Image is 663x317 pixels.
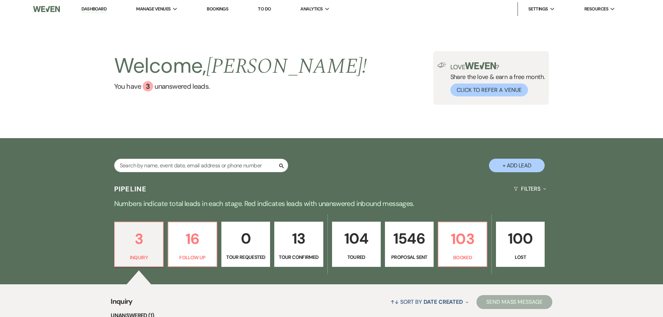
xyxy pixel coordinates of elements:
[81,6,106,13] a: Dashboard
[143,81,153,92] div: 3
[496,222,545,267] a: 100Lost
[584,6,608,13] span: Resources
[528,6,548,13] span: Settings
[279,253,318,261] p: Tour Confirmed
[168,222,217,267] a: 16Follow Up
[279,227,318,250] p: 13
[450,62,545,70] p: Love ?
[389,227,429,250] p: 1546
[173,227,212,251] p: 16
[207,6,228,12] a: Bookings
[114,81,367,92] a: You have 3 unanswered leads.
[114,222,164,267] a: 3Inquiry
[337,253,376,261] p: Toured
[500,253,540,261] p: Lost
[226,253,266,261] p: Tour Requested
[443,227,482,251] p: 103
[437,62,446,68] img: loud-speaker-illustration.svg
[489,159,545,172] button: + Add Lead
[465,62,496,69] img: weven-logo-green.svg
[450,84,528,96] button: Click to Refer a Venue
[390,298,399,306] span: ↑↓
[332,222,381,267] a: 104Toured
[114,51,367,81] h2: Welcome,
[226,227,266,250] p: 0
[119,254,159,261] p: Inquiry
[424,298,463,306] span: Date Created
[300,6,323,13] span: Analytics
[443,254,482,261] p: Booked
[81,198,582,209] p: Numbers indicate total leads in each stage. Red indicates leads with unanswered inbound messages.
[337,227,376,250] p: 104
[119,227,159,251] p: 3
[500,227,540,250] p: 100
[173,254,212,261] p: Follow Up
[136,6,171,13] span: Manage Venues
[274,222,323,267] a: 13Tour Confirmed
[114,159,288,172] input: Search by name, event date, email address or phone number
[476,295,552,309] button: Send Mass Message
[33,2,60,16] img: Weven Logo
[385,222,434,267] a: 1546Proposal Sent
[111,296,133,311] span: Inquiry
[438,222,487,267] a: 103Booked
[511,180,549,198] button: Filters
[258,6,271,12] a: To Do
[389,253,429,261] p: Proposal Sent
[388,293,471,311] button: Sort By Date Created
[114,184,147,194] h3: Pipeline
[221,222,270,267] a: 0Tour Requested
[446,62,545,96] div: Share the love & earn a free month.
[206,50,367,82] span: [PERSON_NAME] !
